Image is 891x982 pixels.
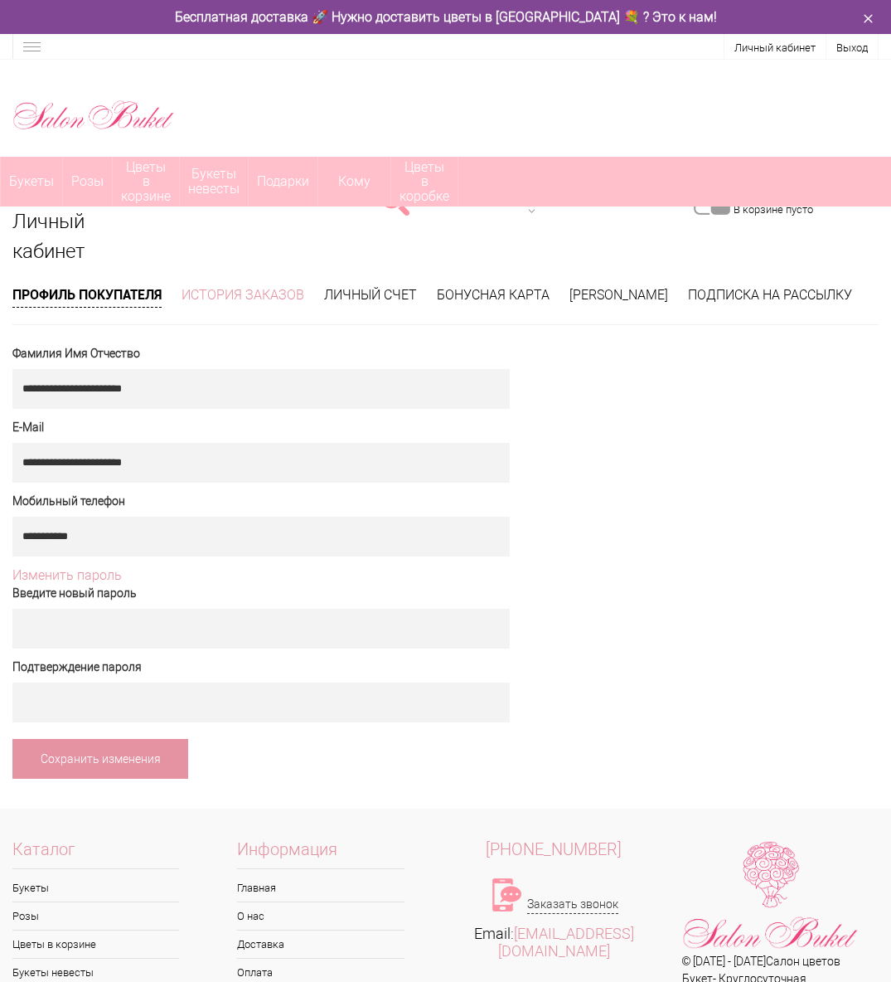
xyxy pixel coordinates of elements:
a: Розы [12,902,179,930]
a: Сохранить изменения [12,739,188,779]
span: В корзине пусто [734,203,813,216]
a: Главная [237,874,404,902]
a: [PHONE_NUMBER] [446,841,662,858]
a: Подписка на рассылку [688,287,852,303]
label: Мобильный телефон [12,493,510,510]
span: [PHONE_NUMBER] [486,839,622,859]
span: Кому [318,157,390,207]
a: Личный счет [324,287,417,303]
a: Выход [836,41,868,54]
a: Бонусная карта [437,287,550,303]
a: Профиль покупателя [12,285,162,308]
a: Заказать звонок [527,896,618,914]
span: Изменить пароль [12,567,122,583]
label: Фамилия Имя Отчество [12,345,510,362]
a: Цветы в коробке [391,157,458,207]
a: [PERSON_NAME] [569,287,668,303]
span: Каталог [12,841,179,869]
a: Подарки [249,157,317,207]
a: [EMAIL_ADDRESS][DOMAIN_NAME] [498,925,634,960]
img: Цветы Нижний Новгород [682,841,859,953]
a: Букеты [1,157,62,207]
a: История заказов [182,287,304,303]
a: Личный кабинет [734,41,816,54]
a: Цветы в корзине [113,157,179,207]
a: Цветы в корзине [12,931,179,958]
a: Доставка [237,931,404,958]
a: О нас [237,902,404,930]
h1: Личный кабинет [12,207,879,266]
label: Подтверждение пароля [12,659,510,676]
span: Информация [237,841,404,869]
label: E-Mail [12,419,510,436]
a: Букеты невесты [180,157,248,207]
a: Розы [63,157,112,207]
label: Введите новый пароль [12,585,510,602]
div: Email: [446,925,662,960]
img: Цветы Нижний Новгород [12,97,175,134]
a: Букеты [12,874,179,902]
